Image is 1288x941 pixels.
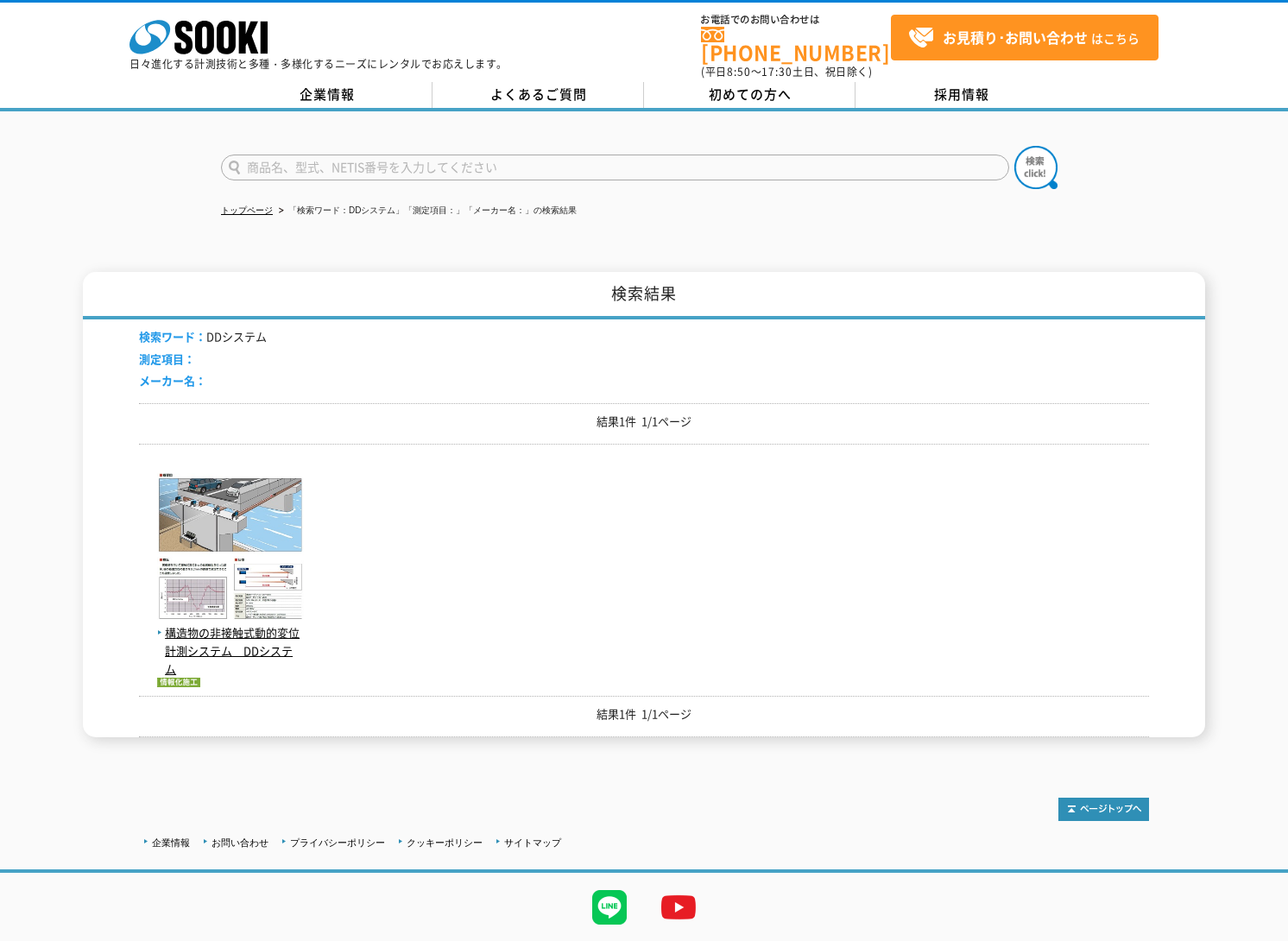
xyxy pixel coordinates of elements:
a: 企業情報 [221,82,432,108]
a: サイトマップ [504,837,561,848]
a: [PHONE_NUMBER] [701,27,891,62]
span: はこちら [908,25,1140,51]
a: 企業情報 [152,837,190,848]
p: 結果1件 1/1ページ [139,413,1149,431]
img: btn_search.png [1014,146,1058,189]
span: メーカー名： [139,372,206,388]
a: お問い合わせ [212,837,268,848]
a: よくあるご質問 [432,82,644,108]
a: クッキーポリシー [407,837,483,848]
span: 17:30 [761,64,792,79]
span: 測定項目： [139,351,195,367]
span: 検索ワード： [139,328,206,344]
li: 「検索ワード：DDシステム」「測定項目：」「メーカー名：」の検索結果 [275,202,577,220]
strong: お見積り･お問い合わせ [943,27,1088,47]
span: 構造物の非接触式動的変位計測システム DDシステム [157,624,304,678]
input: 商品名、型式、NETIS番号を入力してください [221,155,1009,180]
li: DDシステム [139,328,267,346]
a: プライバシーポリシー [290,837,385,848]
h1: 検索結果 [83,272,1205,319]
a: お見積り･お問い合わせはこちら [891,15,1159,60]
span: (平日 ～ 土日、祝日除く) [701,64,872,79]
span: お電話でのお問い合わせは [701,15,891,25]
a: 採用情報 [856,82,1067,108]
p: 日々進化する計測技術と多種・多様化するニーズにレンタルでお応えします。 [129,59,508,69]
p: 結果1件 1/1ページ [139,705,1149,723]
img: トップページへ [1058,798,1149,821]
span: 初めての方へ [709,85,792,104]
a: トップページ [221,205,273,215]
img: 情報化施工 [157,678,200,687]
a: 構造物の非接触式動的変位計測システム DDシステム [157,606,304,678]
a: 初めての方へ [644,82,856,108]
img: 構造物の非接触式動的変位計測システム DDシステム [157,473,304,624]
span: 8:50 [727,64,751,79]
